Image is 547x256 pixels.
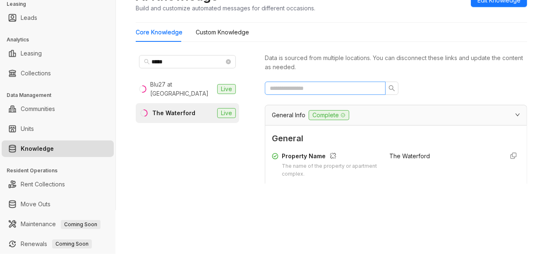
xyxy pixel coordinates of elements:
span: close-circle [226,59,231,64]
li: Leasing [2,45,114,62]
span: search [144,59,150,65]
li: Maintenance [2,216,114,232]
span: search [389,85,395,92]
span: General [272,132,520,145]
a: Leads [21,10,37,26]
a: Leasing [21,45,42,62]
li: Knowledge [2,140,114,157]
a: Collections [21,65,51,82]
span: Coming Soon [52,239,92,249]
span: Live [217,108,236,118]
h3: Resident Operations [7,167,115,174]
a: RenewalsComing Soon [21,236,92,252]
div: Custom Knowledge [196,28,249,37]
a: Rent Collections [21,176,65,193]
li: Leads [2,10,114,26]
li: Rent Collections [2,176,114,193]
li: Units [2,121,114,137]
span: General Info [272,111,305,120]
li: Move Outs [2,196,114,213]
div: Property Name [282,152,379,162]
li: Renewals [2,236,114,252]
span: expanded [515,112,520,117]
h3: Leasing [7,0,115,8]
div: The name of the property or apartment complex. [282,162,379,178]
h3: Data Management [7,92,115,99]
a: Knowledge [21,140,54,157]
div: Build and customize automated messages for different occasions. [136,4,315,12]
div: Data is sourced from multiple locations. You can disconnect these links and update the content as... [265,53,527,72]
a: Units [21,121,34,137]
div: Blu27 at [GEOGRAPHIC_DATA] [150,80,214,98]
li: Communities [2,101,114,117]
a: Communities [21,101,55,117]
a: Move Outs [21,196,50,213]
span: Coming Soon [61,220,101,229]
span: The Waterford [389,152,430,159]
div: Core Knowledge [136,28,182,37]
h3: Analytics [7,36,115,43]
div: General InfoComplete [265,105,527,125]
li: Collections [2,65,114,82]
span: Live [217,84,236,94]
div: The Waterford [152,109,195,118]
span: Complete [309,110,349,120]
